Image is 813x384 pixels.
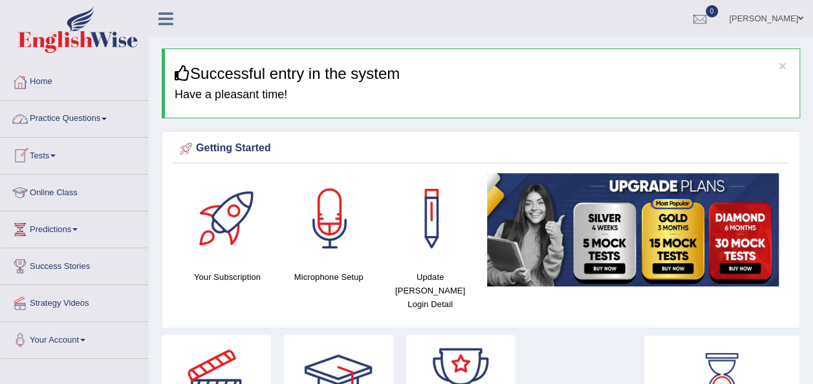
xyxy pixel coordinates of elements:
h3: Successful entry in the system [175,65,790,82]
a: Tests [1,138,148,170]
a: Predictions [1,211,148,244]
a: Your Account [1,322,148,354]
a: Success Stories [1,248,148,281]
img: small5.jpg [487,173,779,286]
button: × [779,59,786,72]
div: Getting Started [177,139,785,158]
h4: Have a pleasant time! [175,89,790,101]
a: Practice Questions [1,101,148,133]
span: 0 [706,5,719,17]
h4: Update [PERSON_NAME] Login Detail [386,270,475,311]
h4: Microphone Setup [285,270,373,284]
a: Online Class [1,175,148,207]
a: Home [1,64,148,96]
a: Strategy Videos [1,285,148,317]
h4: Your Subscription [183,270,272,284]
